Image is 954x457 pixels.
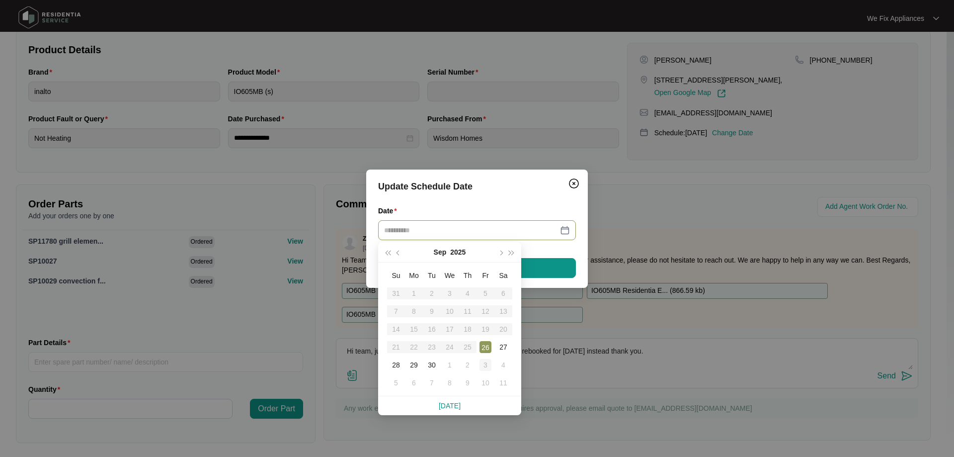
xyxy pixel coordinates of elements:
th: Su [387,267,405,284]
label: Date [378,206,401,216]
div: 7 [426,377,438,389]
td: 2025-09-26 [477,338,494,356]
th: Sa [494,267,512,284]
td: 2025-10-08 [441,374,459,392]
div: 29 [408,359,420,371]
div: 4 [497,359,509,371]
div: 30 [426,359,438,371]
td: 2025-10-05 [387,374,405,392]
td: 2025-10-02 [459,356,477,374]
div: 11 [497,377,509,389]
div: 8 [444,377,456,389]
td: 2025-09-29 [405,356,423,374]
td: 2025-10-07 [423,374,441,392]
td: 2025-10-06 [405,374,423,392]
button: 2025 [450,242,466,262]
th: Tu [423,267,441,284]
div: 10 [479,377,491,389]
div: 1 [444,359,456,371]
div: Update Schedule Date [378,180,576,193]
div: 26 [479,341,491,353]
div: 9 [462,377,474,389]
div: 3 [479,359,491,371]
button: Sep [434,242,447,262]
td: 2025-10-11 [494,374,512,392]
td: 2025-09-27 [494,338,512,356]
td: 2025-10-10 [477,374,494,392]
th: We [441,267,459,284]
div: 28 [390,359,402,371]
th: Mo [405,267,423,284]
td: 2025-10-09 [459,374,477,392]
td: 2025-10-04 [494,356,512,374]
th: Th [459,267,477,284]
th: Fr [477,267,494,284]
input: Date [384,225,558,236]
img: closeCircle [568,178,580,189]
td: 2025-10-01 [441,356,459,374]
div: 2 [462,359,474,371]
div: 27 [497,341,509,353]
td: 2025-09-28 [387,356,405,374]
td: 2025-09-30 [423,356,441,374]
div: 5 [390,377,402,389]
button: Close [566,176,582,191]
div: 6 [408,377,420,389]
td: 2025-10-03 [477,356,494,374]
a: [DATE] [439,402,461,410]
